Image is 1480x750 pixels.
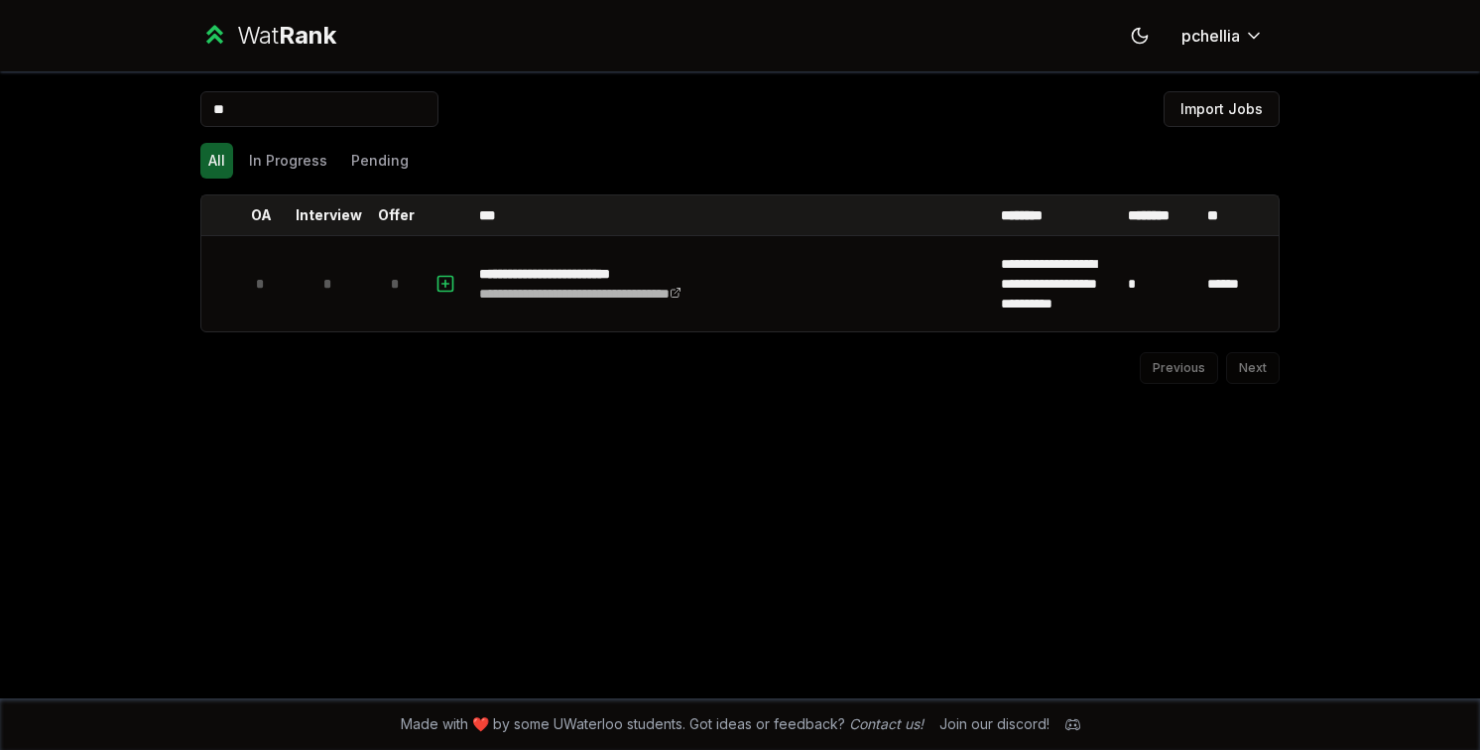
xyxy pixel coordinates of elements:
[200,143,233,179] button: All
[343,143,417,179] button: Pending
[401,714,924,734] span: Made with ❤️ by some UWaterloo students. Got ideas or feedback?
[279,21,336,50] span: Rank
[200,20,336,52] a: WatRank
[1181,24,1240,48] span: pchellia
[1164,91,1280,127] button: Import Jobs
[241,143,335,179] button: In Progress
[849,715,924,732] a: Contact us!
[378,205,415,225] p: Offer
[939,714,1049,734] div: Join our discord!
[296,205,362,225] p: Interview
[1166,18,1280,54] button: pchellia
[251,205,272,225] p: OA
[237,20,336,52] div: Wat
